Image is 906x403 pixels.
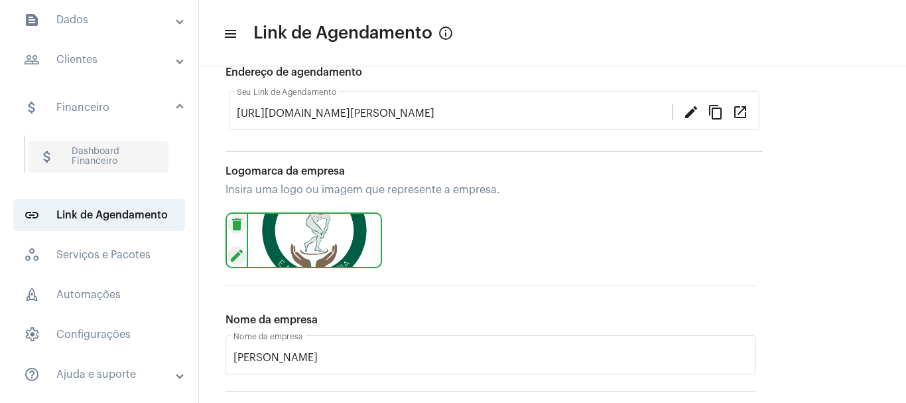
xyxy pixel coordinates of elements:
[13,239,185,271] span: Serviços e Pacotes
[226,66,763,78] div: Endereço de agendamento
[8,44,198,76] mat-expansion-panel-header: sidenav iconClientes
[227,215,246,234] mat-icon: delete
[8,86,198,129] mat-expansion-panel-header: sidenav iconFinanceiro
[432,20,459,46] button: Info
[8,129,198,191] div: sidenav iconFinanceiro
[24,52,40,68] mat-icon: sidenav icon
[24,287,40,303] span: sidenav icon
[8,4,198,36] mat-expansion-panel-header: sidenav iconDados
[13,279,185,311] span: Automações
[29,141,168,173] span: Dashboard Financeiro
[237,108,673,120] input: Link
[13,319,185,351] span: Configurações
[732,104,748,120] mat-icon: open_in_new
[24,366,40,382] mat-icon: sidenav icon
[24,100,177,116] mat-panel-title: Financeiro
[223,26,236,42] mat-icon: sidenav icon
[8,359,198,390] mat-expansion-panel-header: sidenav iconAjuda e suporte
[24,366,177,382] mat-panel-title: Ajuda e suporte
[24,12,40,28] mat-icon: sidenav icon
[24,12,177,28] mat-panel-title: Dados
[708,104,724,120] mat-icon: content_copy
[247,212,382,268] img: 9d32caf5-495d-7087-b57b-f134ef8504d1.png
[13,199,185,231] span: Link de Agendamento
[438,25,454,41] mat-icon: Info
[24,100,40,116] mat-icon: sidenav icon
[226,314,756,326] div: Nome da empresa
[24,327,40,343] span: sidenav icon
[39,149,55,165] mat-icon: sidenav icon
[683,104,699,120] mat-icon: edit
[226,165,756,177] div: Logomarca da empresa
[24,207,40,223] mat-icon: sidenav icon
[227,246,246,265] mat-icon: edit
[226,184,756,196] div: Insira uma logo ou imagem que represente a empresa.
[253,23,432,44] span: Link de Agendamento
[24,247,40,263] span: sidenav icon
[24,52,177,68] mat-panel-title: Clientes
